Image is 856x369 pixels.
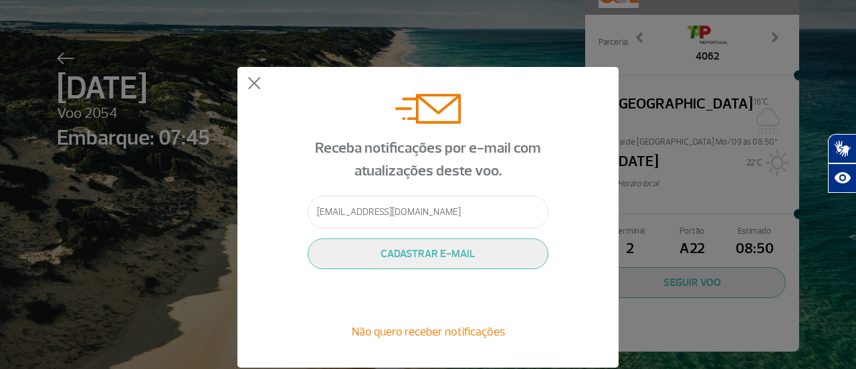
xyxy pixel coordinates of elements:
[308,196,548,228] input: Informe o seu e-mail
[308,238,548,269] button: CADASTRAR E-MAIL
[828,134,856,193] div: Plugin de acessibilidade da Hand Talk.
[315,139,541,180] span: Receba notificações por e-mail com atualizações deste voo.
[828,163,856,193] button: Abrir recursos assistivos.
[352,324,505,339] span: Não quero receber notificações
[828,134,856,163] button: Abrir tradutor de língua de sinais.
